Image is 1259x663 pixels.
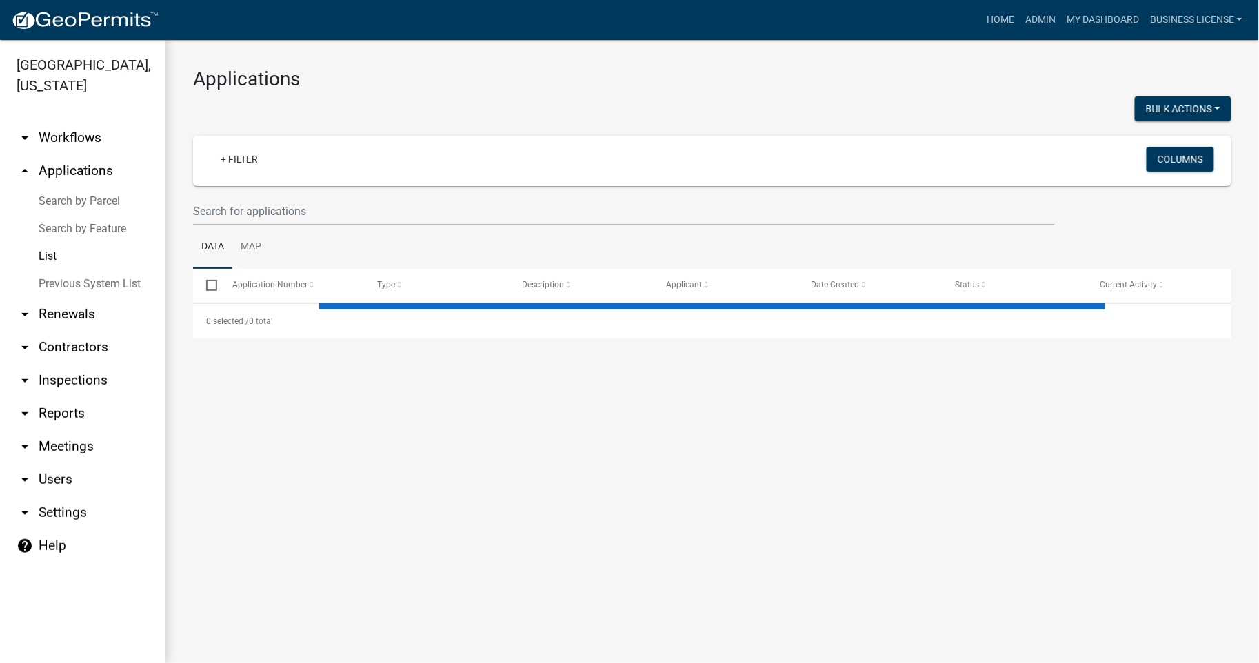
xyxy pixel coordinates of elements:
[1100,280,1158,289] span: Current Activity
[364,269,509,302] datatable-header-cell: Type
[210,147,269,172] a: + Filter
[17,471,33,488] i: arrow_drop_down
[981,7,1020,33] a: Home
[943,269,1087,302] datatable-header-cell: Status
[193,197,1055,225] input: Search for applications
[509,269,654,302] datatable-header-cell: Description
[193,304,1231,338] div: 0 total
[798,269,943,302] datatable-header-cell: Date Created
[667,280,703,289] span: Applicant
[206,316,249,326] span: 0 selected /
[653,269,798,302] datatable-header-cell: Applicant
[1020,7,1061,33] a: Admin
[1145,7,1248,33] a: BUSINESS LICENSE
[17,163,33,179] i: arrow_drop_up
[17,306,33,323] i: arrow_drop_down
[232,225,270,269] a: Map
[17,538,33,554] i: help
[377,280,395,289] span: Type
[17,504,33,521] i: arrow_drop_down
[17,339,33,356] i: arrow_drop_down
[17,372,33,389] i: arrow_drop_down
[1061,7,1145,33] a: My Dashboard
[17,438,33,455] i: arrow_drop_down
[1147,147,1214,172] button: Columns
[233,280,308,289] span: Application Number
[193,269,219,302] datatable-header-cell: Select
[17,130,33,146] i: arrow_drop_down
[219,269,364,302] datatable-header-cell: Application Number
[17,405,33,422] i: arrow_drop_down
[193,225,232,269] a: Data
[1135,96,1231,121] button: Bulk Actions
[956,280,980,289] span: Status
[193,68,1231,91] h3: Applications
[522,280,564,289] span: Description
[1087,269,1231,302] datatable-header-cell: Current Activity
[811,280,859,289] span: Date Created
